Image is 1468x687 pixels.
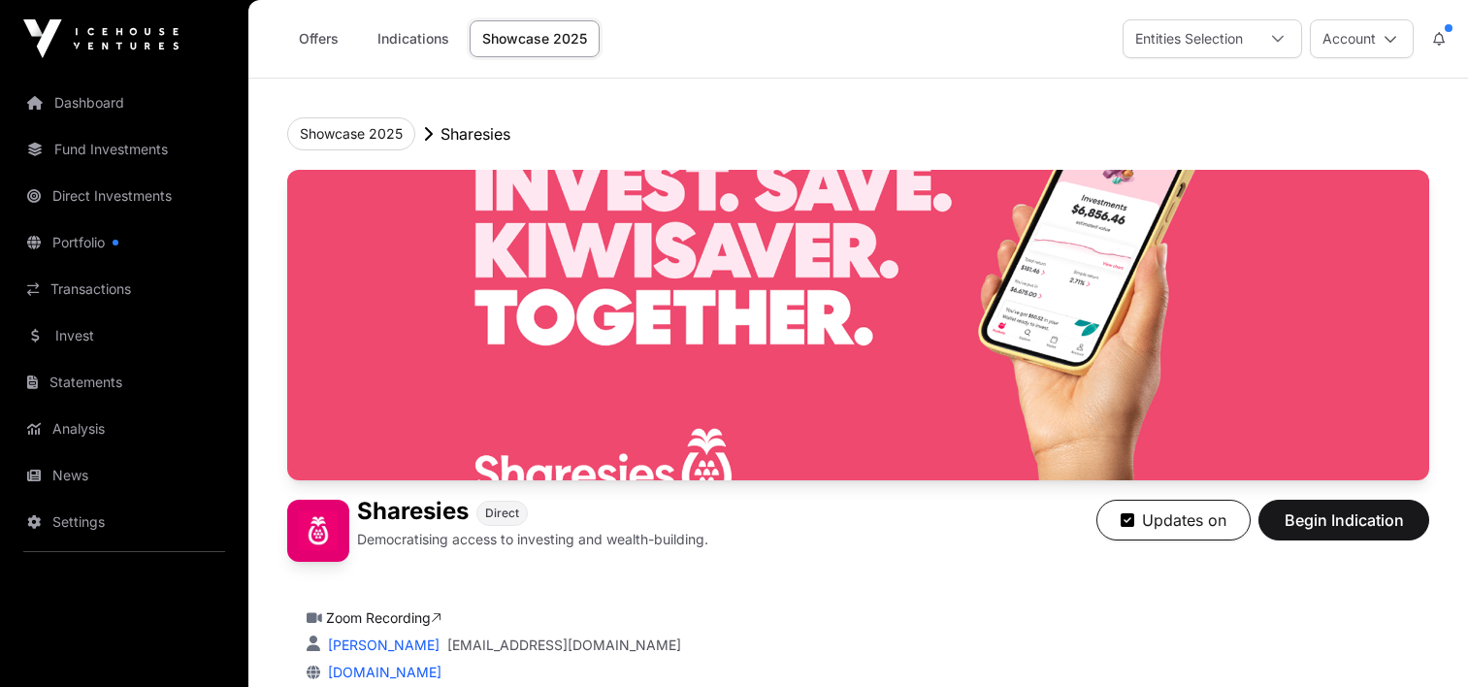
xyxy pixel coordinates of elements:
[470,20,600,57] a: Showcase 2025
[1096,500,1251,540] button: Updates on
[16,82,233,124] a: Dashboard
[16,221,233,264] a: Portfolio
[357,530,708,549] p: Democratising access to investing and wealth-building.
[357,500,469,526] h1: Sharesies
[485,506,519,521] span: Direct
[440,122,510,146] p: Sharesies
[326,609,441,626] a: Zoom Recording
[365,20,462,57] a: Indications
[1258,519,1429,539] a: Begin Indication
[16,175,233,217] a: Direct Investments
[279,20,357,57] a: Offers
[287,170,1429,480] img: Sharesies
[16,454,233,497] a: News
[1310,19,1414,58] button: Account
[1283,508,1405,532] span: Begin Indication
[16,128,233,171] a: Fund Investments
[23,19,179,58] img: Icehouse Ventures Logo
[320,664,441,680] a: [DOMAIN_NAME]
[287,500,349,562] img: Sharesies
[16,361,233,404] a: Statements
[324,637,440,653] a: [PERSON_NAME]
[1124,20,1255,57] div: Entities Selection
[287,117,415,150] button: Showcase 2025
[16,268,233,311] a: Transactions
[447,636,681,655] a: [EMAIL_ADDRESS][DOMAIN_NAME]
[1258,500,1429,540] button: Begin Indication
[16,501,233,543] a: Settings
[16,314,233,357] a: Invest
[16,408,233,450] a: Analysis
